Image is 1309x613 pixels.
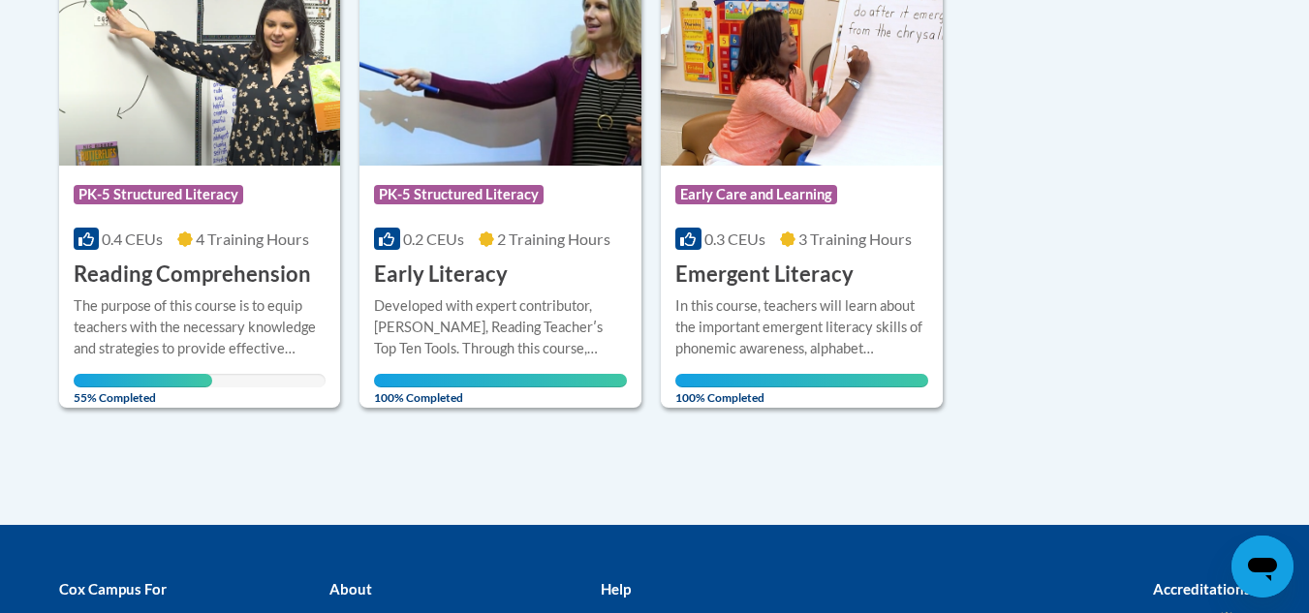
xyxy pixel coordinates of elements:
span: 100% Completed [675,374,928,405]
span: 4 Training Hours [196,230,309,248]
span: 0.2 CEUs [403,230,464,248]
span: 3 Training Hours [798,230,912,248]
iframe: Button to launch messaging window [1231,536,1293,598]
span: 0.3 CEUs [704,230,765,248]
b: About [329,580,372,598]
span: PK-5 Structured Literacy [374,185,544,204]
h3: Early Literacy [374,260,508,290]
span: 100% Completed [374,374,627,405]
div: Your progress [74,374,213,387]
div: The purpose of this course is to equip teachers with the necessary knowledge and strategies to pr... [74,295,327,359]
div: In this course, teachers will learn about the important emergent literacy skills of phonemic awar... [675,295,928,359]
div: Your progress [675,374,928,387]
b: Help [601,580,631,598]
span: 2 Training Hours [497,230,610,248]
b: Accreditations [1153,580,1251,598]
div: Your progress [374,374,627,387]
span: 55% Completed [74,374,213,405]
span: 0.4 CEUs [102,230,163,248]
span: PK-5 Structured Literacy [74,185,243,204]
h3: Emergent Literacy [675,260,854,290]
span: Early Care and Learning [675,185,837,204]
div: Developed with expert contributor, [PERSON_NAME], Reading Teacherʹs Top Ten Tools. Through this c... [374,295,627,359]
b: Cox Campus For [59,580,167,598]
h3: Reading Comprehension [74,260,311,290]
